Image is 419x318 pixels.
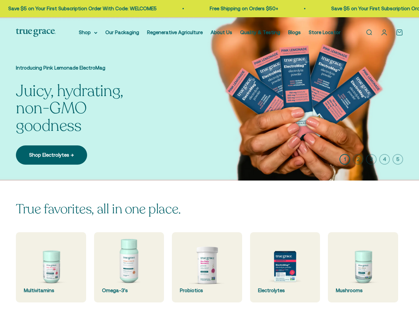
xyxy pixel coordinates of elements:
a: Multivitamins [16,232,86,302]
a: About Us [211,29,232,35]
a: Our Packaging [105,29,139,35]
a: Free Shipping on Orders $50+ [209,6,277,11]
div: Omega-3's [102,287,156,294]
button: 1 [340,154,350,165]
p: Save $5 on Your First Subscription Order With Code: WELCOME5 [7,5,156,13]
button: 4 [379,154,390,165]
a: Store Locator [309,29,340,35]
button: 5 [393,154,403,165]
a: Blogs [288,29,301,35]
p: Introducing Pink Lemonade ElectroMag [16,64,148,72]
div: Probiotics [180,287,234,294]
a: Shop Electrolytes → [16,145,87,165]
button: 2 [353,154,363,165]
a: Quality & Testing [240,29,280,35]
div: Mushrooms [336,287,390,294]
div: Electrolytes [258,287,312,294]
a: Probiotics [172,232,242,302]
split-lines: True favorites, all in one place. [16,200,181,218]
a: Mushrooms [328,232,398,302]
div: Multivitamins [24,287,78,294]
split-lines: Juicy, hydrating, non-GMO goodness [16,80,123,137]
summary: Shop [79,28,97,36]
button: 3 [366,154,377,165]
a: Omega-3's [94,232,164,302]
a: Regenerative Agriculture [147,29,203,35]
a: Electrolytes [250,232,320,302]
